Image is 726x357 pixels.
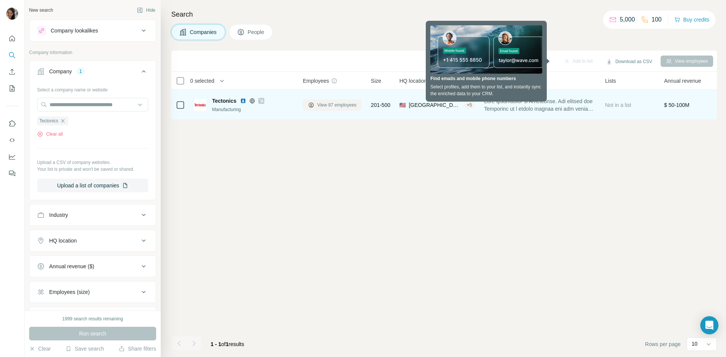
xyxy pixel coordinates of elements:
[29,309,156,327] button: Technologies
[6,32,18,45] button: Quick start
[119,345,156,352] button: Share filters
[29,49,156,56] p: Company information
[37,131,63,138] button: Clear all
[645,340,681,348] span: Rows per page
[211,341,244,347] span: results
[49,263,94,270] div: Annual revenue ($)
[226,341,229,347] span: 1
[29,345,51,352] button: Clear
[194,99,206,111] img: Logo of Tectonics
[76,68,85,75] div: 1
[37,166,148,173] p: Your list is private and won't be saved or shared.
[303,77,329,85] span: Employees
[664,77,701,85] span: Annual revenue
[29,62,156,83] button: Company1
[464,102,475,108] div: + 5
[399,77,427,85] span: HQ location
[240,98,246,104] img: LinkedIn logo
[6,82,18,95] button: My lists
[692,340,698,348] p: 10
[371,101,390,109] span: 201-500
[6,133,18,147] button: Use Surfe API
[37,83,148,93] div: Select a company name or website
[601,56,657,67] button: Download as CSV
[190,28,217,36] span: Companies
[65,345,104,352] button: Save search
[29,257,156,275] button: Annual revenue ($)
[49,288,90,296] div: Employees (size)
[664,102,689,108] span: $ 50-100M
[484,77,498,85] span: About
[484,97,596,113] span: Lore Ipsumdolor si Ametconse. Adi elitsed doe Temporinc ut l etdolo magnaa eni adm veniam qu nost...
[221,341,226,347] span: of
[212,97,236,105] span: Tectonics
[399,101,406,109] span: 🇺🇸
[6,8,18,20] img: Avatar
[62,315,123,322] div: 1999 search results remaining
[39,117,58,124] span: Tectonics
[6,167,18,180] button: Feedback
[29,7,53,14] div: New search
[303,99,362,111] button: View 87 employees
[49,237,77,244] div: HQ location
[605,77,616,85] span: Lists
[132,5,161,16] button: Hide
[6,117,18,130] button: Use Surfe on LinkedIn
[620,15,635,24] p: 5,000
[6,48,18,62] button: Search
[652,15,662,24] p: 100
[29,232,156,250] button: HQ location
[6,65,18,79] button: Enrich CSV
[317,102,357,108] span: View 87 employees
[248,28,265,36] span: People
[29,206,156,224] button: Industry
[211,341,221,347] span: 1 - 1
[49,68,72,75] div: Company
[190,77,214,85] span: 0 selected
[51,27,98,34] div: Company lookalikes
[37,159,148,166] p: Upload a CSV of company websites.
[700,316,718,334] div: Open Intercom Messenger
[6,150,18,164] button: Dashboard
[212,106,294,113] div: Manufacturing
[605,102,631,108] span: Not in a list
[409,101,461,109] span: [GEOGRAPHIC_DATA], [US_STATE]
[371,77,381,85] span: Size
[49,211,68,219] div: Industry
[37,179,148,192] button: Upload a list of companies
[674,14,709,25] button: Buy credits
[29,22,156,40] button: Company lookalikes
[171,9,717,20] h4: Search
[29,283,156,301] button: Employees (size)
